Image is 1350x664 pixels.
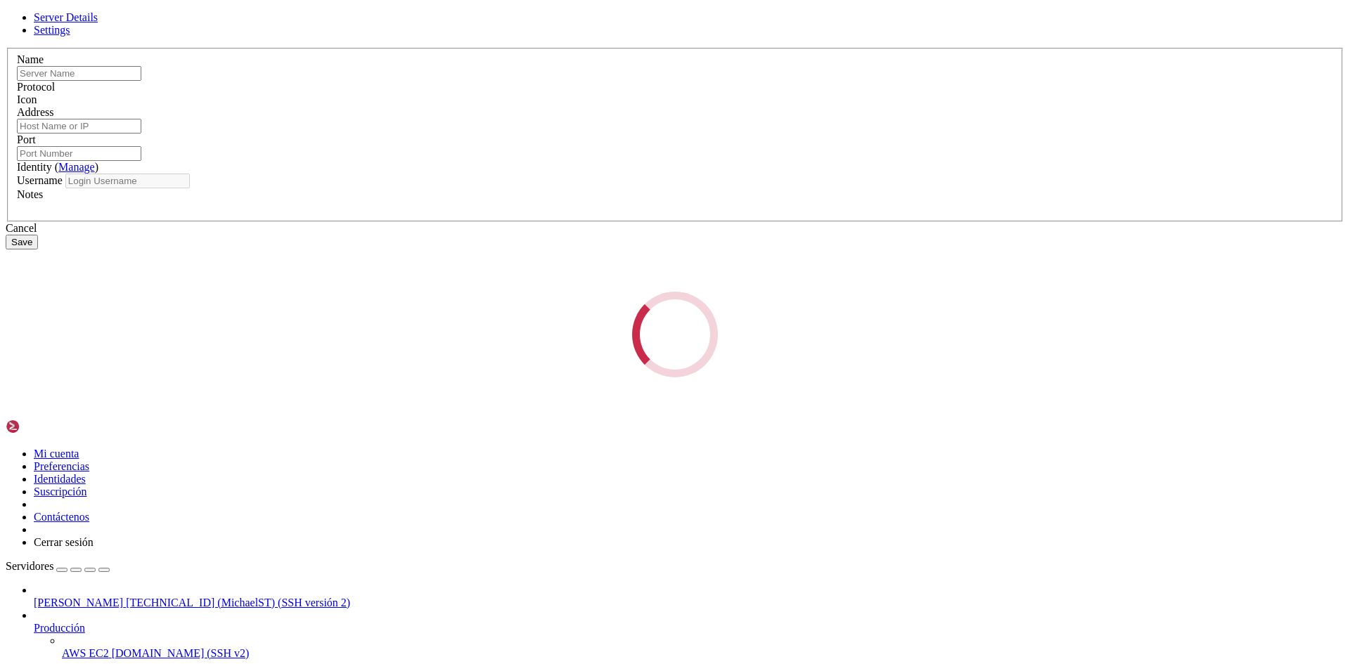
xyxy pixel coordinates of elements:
[6,560,53,572] font: Servidores
[126,597,350,608] font: [TECHNICAL_ID] (MichaelST) (SSH versión 2)
[17,161,98,173] label: Identity
[34,622,85,634] font: Producción
[17,119,141,134] input: Host Name or IP
[17,66,141,81] input: Server Name
[6,6,1167,18] x-row: ERROR: Unable to open connection:
[6,235,38,249] button: Save
[6,222,1344,235] div: Cancel
[112,647,250,659] font: [DOMAIN_NAME] (SSH v2)
[17,188,43,200] label: Notes
[58,161,95,173] a: Manage
[34,460,89,472] a: Preferencias
[6,30,11,41] div: (0, 2)
[17,106,53,118] label: Address
[17,146,141,161] input: Port Number
[17,134,36,145] label: Port
[628,287,721,381] div: Loading...
[34,597,1344,609] a: [PERSON_NAME] [TECHNICAL_ID] (MichaelST) (SSH versión 2)
[34,511,89,523] a: Contáctenos
[34,473,86,485] a: Identidades
[34,622,1344,634] a: Producción
[17,174,63,186] label: Username
[34,11,98,23] a: Server Details
[34,584,1344,609] li: [PERSON_NAME] [TECHNICAL_ID] (MichaelST) (SSH versión 2)
[62,647,109,659] font: AWS EC2
[62,634,1344,660] li: AWS EC2 [DOMAIN_NAME] (SSH v2)
[34,486,87,497] a: Suscripción
[6,18,1167,30] x-row: Name does not resolve
[34,597,123,608] font: [PERSON_NAME]
[34,536,94,548] font: Cerrar sesión
[17,81,55,93] label: Protocol
[17,93,37,105] label: Icon
[55,161,98,173] span: ( )
[34,448,79,460] a: Mi cuenta
[6,560,110,572] a: Servidores
[17,53,44,65] label: Name
[34,24,70,36] a: Settings
[65,174,190,188] input: Login Username
[6,419,86,434] img: Concha
[62,647,1344,660] a: AWS EC2 [DOMAIN_NAME] (SSH v2)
